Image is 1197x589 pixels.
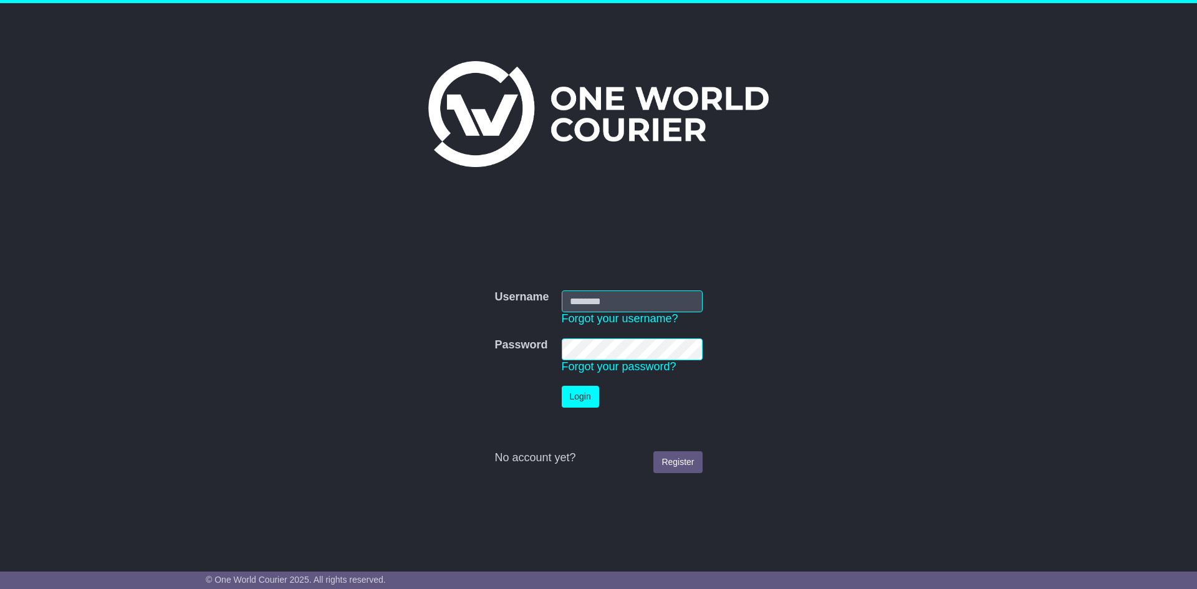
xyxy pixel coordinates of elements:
a: Forgot your username? [562,312,678,325]
div: No account yet? [494,451,702,465]
label: Username [494,290,549,304]
img: One World [428,61,769,167]
span: © One World Courier 2025. All rights reserved. [206,575,386,585]
label: Password [494,338,547,352]
a: Register [653,451,702,473]
button: Login [562,386,599,408]
a: Forgot your password? [562,360,676,373]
